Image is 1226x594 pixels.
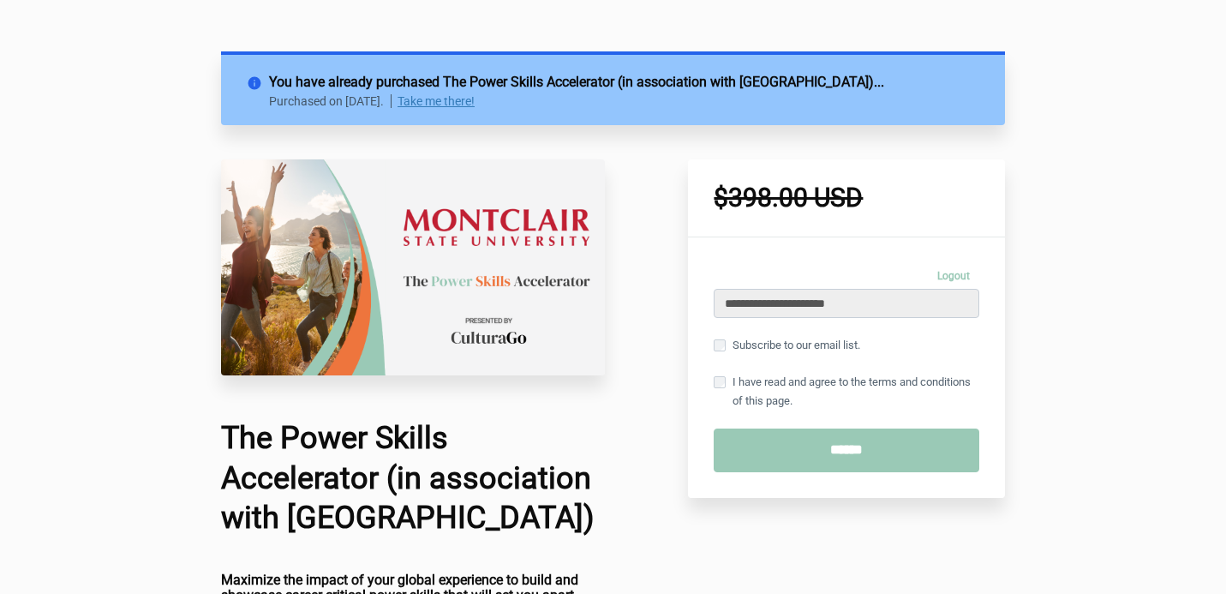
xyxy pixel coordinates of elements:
i: info [247,72,269,87]
h1: $398.00 USD [714,185,979,211]
a: Take me there! [398,94,475,108]
img: 22c75da-26a4-67b4-fa6d-d7146dedb322_Montclair.png [221,159,605,375]
a: Logout [928,263,979,289]
p: Purchased on [DATE]. [269,94,392,108]
h2: You have already purchased The Power Skills Accelerator (in association with [GEOGRAPHIC_DATA])... [269,72,979,93]
h1: The Power Skills Accelerator (in association with [GEOGRAPHIC_DATA]) [221,418,605,538]
label: I have read and agree to the terms and conditions of this page. [714,373,979,411]
input: I have read and agree to the terms and conditions of this page. [714,376,726,388]
input: Subscribe to our email list. [714,339,726,351]
label: Subscribe to our email list. [714,336,860,355]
